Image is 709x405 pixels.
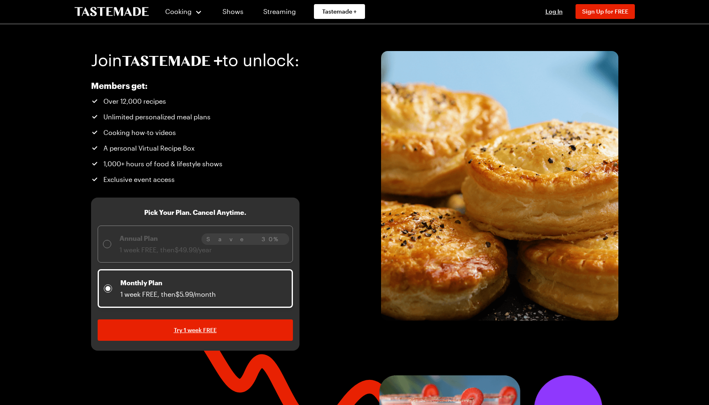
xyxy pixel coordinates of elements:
[103,112,211,122] span: Unlimited personalized meal plans
[103,96,166,106] span: Over 12,000 recipes
[120,290,216,298] span: 1 week FREE, then $5.99/month
[91,96,276,184] ul: Tastemade+ Monthly subscription benefits
[165,7,192,15] span: Cooking
[103,128,176,137] span: Cooking how-to videos
[576,4,635,19] button: Sign Up for FREE
[103,175,175,184] span: Exclusive event access
[322,7,357,16] span: Tastemade +
[545,8,563,15] span: Log In
[91,51,300,69] h1: Join to unlock:
[119,246,212,254] span: 1 week FREE, then $49.99/year
[206,235,284,243] span: Save 30%
[75,7,149,16] a: To Tastemade Home Page
[119,233,212,243] p: Annual Plan
[144,207,246,217] h3: Pick Your Plan. Cancel Anytime.
[582,8,628,15] span: Sign Up for FREE
[314,4,365,19] a: Tastemade +
[165,2,203,21] button: Cooking
[91,81,276,91] h2: Members get:
[98,319,293,341] a: Try 1 week FREE
[120,278,216,288] p: Monthly Plan
[538,7,571,16] button: Log In
[103,143,194,153] span: A personal Virtual Recipe Box
[174,326,217,334] span: Try 1 week FREE
[103,159,222,169] span: 1,000+ hours of food & lifestyle shows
